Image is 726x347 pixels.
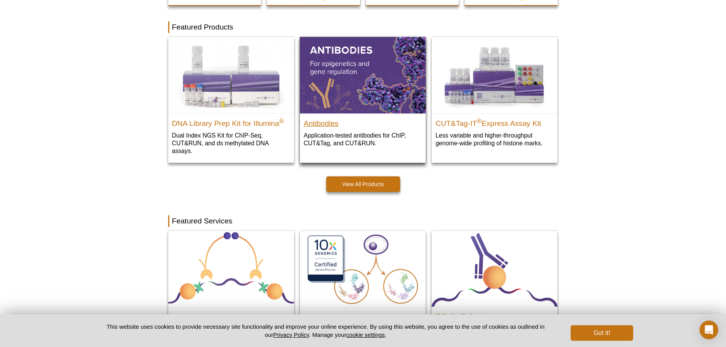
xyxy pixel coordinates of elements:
[435,131,554,147] p: Less variable and higher-throughput genome-wide profiling of histone marks​.
[93,323,558,339] p: This website uses cookies to provide necessary site functionality and improve your online experie...
[435,309,554,321] h2: TIP-ChIP Service
[304,116,422,127] h2: Antibodies
[300,37,426,155] a: All Antibodies Antibodies Application-tested antibodies for ChIP, CUT&Tag, and CUT&RUN.
[346,331,385,338] button: cookie settings
[168,21,558,33] h2: Featured Products
[168,37,294,162] a: DNA Library Prep Kit for Illumina DNA Library Prep Kit for Illumina® Dual Index NGS Kit for ChIP-...
[432,37,557,155] a: CUT&Tag-IT® Express Assay Kit CUT&Tag-IT®Express Assay Kit Less variable and higher-throughput ge...
[304,131,422,147] p: Application-tested antibodies for ChIP, CUT&Tag, and CUT&RUN.
[477,117,482,124] sup: ®
[172,131,290,155] p: Dual Index NGS Kit for ChIP-Seq, CUT&RUN, and ds methylated DNA assays.
[700,321,718,339] div: Open Intercom Messenger
[435,116,554,127] h2: CUT&Tag-IT Express Assay Kit
[432,231,557,307] img: TIP-ChIP Service
[168,215,558,227] h2: Featured Services
[172,310,290,321] h2: Fixed ATAC-Seq Services
[279,117,284,124] sup: ®
[168,37,294,113] img: DNA Library Prep Kit for Illumina
[300,231,426,308] img: Single-Cell Multiome Servicee
[300,37,426,113] img: All Antibodies
[172,116,290,127] h2: DNA Library Prep Kit for Illumina
[571,325,633,341] button: Got it!
[273,331,309,338] a: Privacy Policy
[168,231,294,308] img: Fixed ATAC-Seq Services
[304,310,422,321] h2: Single-Cell Multiome Service
[326,176,400,192] a: View All Products
[432,37,557,113] img: CUT&Tag-IT® Express Assay Kit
